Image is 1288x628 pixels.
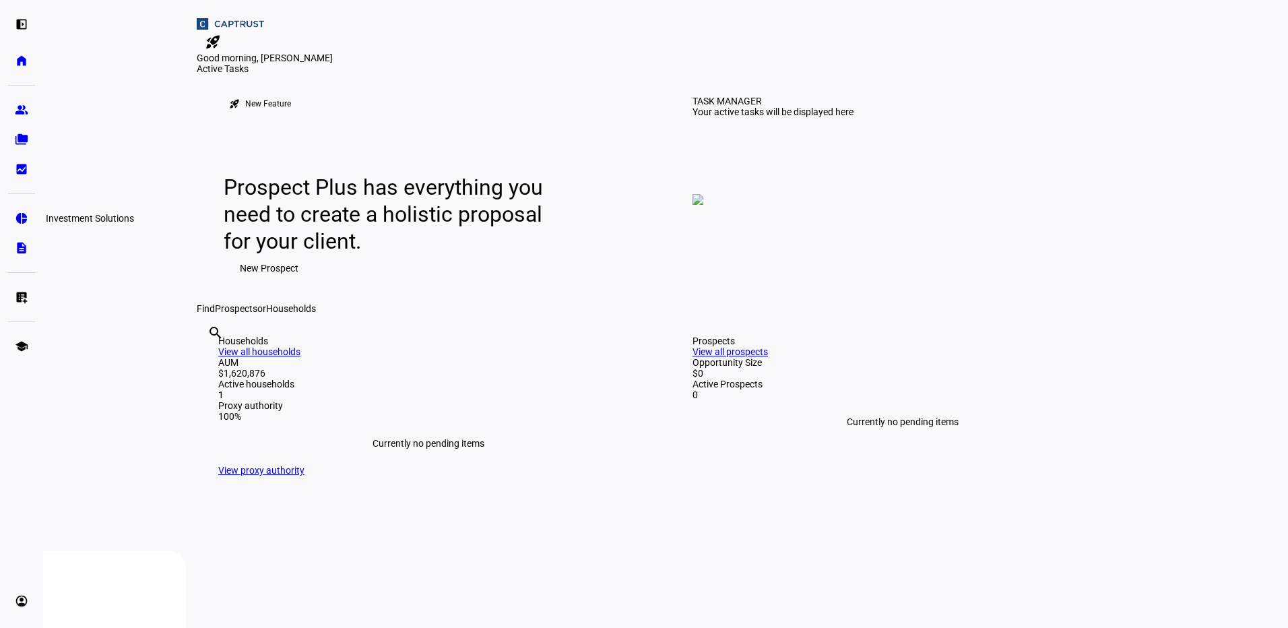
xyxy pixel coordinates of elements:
a: home [8,47,35,74]
eth-mat-symbol: account_circle [15,594,28,608]
div: 0 [693,389,1113,400]
button: New Prospect [224,255,315,282]
div: Households [218,336,639,346]
span: New Prospect [240,255,298,282]
a: View all households [218,346,300,357]
div: Prospect Plus has everything you need to create a holistic proposal for your client. [224,174,556,255]
div: $1,620,876 [218,368,639,379]
mat-icon: rocket_launch [229,98,240,109]
span: Prospects [215,303,257,314]
img: empty-tasks.png [693,194,703,205]
eth-mat-symbol: group [15,103,28,117]
div: Prospects [693,336,1113,346]
a: View all prospects [693,346,768,357]
a: group [8,96,35,123]
a: description [8,234,35,261]
a: folder_copy [8,126,35,153]
a: pie_chart [8,205,35,232]
div: TASK MANAGER [693,96,762,106]
div: Opportunity Size [693,357,1113,368]
eth-mat-symbol: home [15,54,28,67]
input: Enter name of prospect or household [207,343,210,359]
div: Investment Solutions [40,210,139,226]
div: 100% [218,411,639,422]
div: Your active tasks will be displayed here [693,106,854,117]
eth-mat-symbol: pie_chart [15,212,28,225]
div: Currently no pending items [218,422,639,465]
eth-mat-symbol: list_alt_add [15,290,28,304]
div: Active Prospects [693,379,1113,389]
a: View proxy authority [218,465,304,476]
eth-mat-symbol: left_panel_open [15,18,28,31]
mat-icon: rocket_launch [205,34,221,50]
div: New Feature [245,98,291,109]
div: Active Tasks [197,63,1134,74]
eth-mat-symbol: bid_landscape [15,162,28,176]
div: Find or [197,303,1134,314]
div: Active households [218,379,639,389]
div: Good morning, [PERSON_NAME] [197,53,1134,63]
a: bid_landscape [8,156,35,183]
div: Proxy authority [218,400,639,411]
eth-mat-symbol: school [15,340,28,353]
div: Currently no pending items [693,400,1113,443]
div: $0 [693,368,1113,379]
eth-mat-symbol: folder_copy [15,133,28,146]
span: Households [266,303,316,314]
mat-icon: search [207,325,224,341]
eth-mat-symbol: description [15,241,28,255]
div: 1 [218,389,639,400]
div: AUM [218,357,639,368]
